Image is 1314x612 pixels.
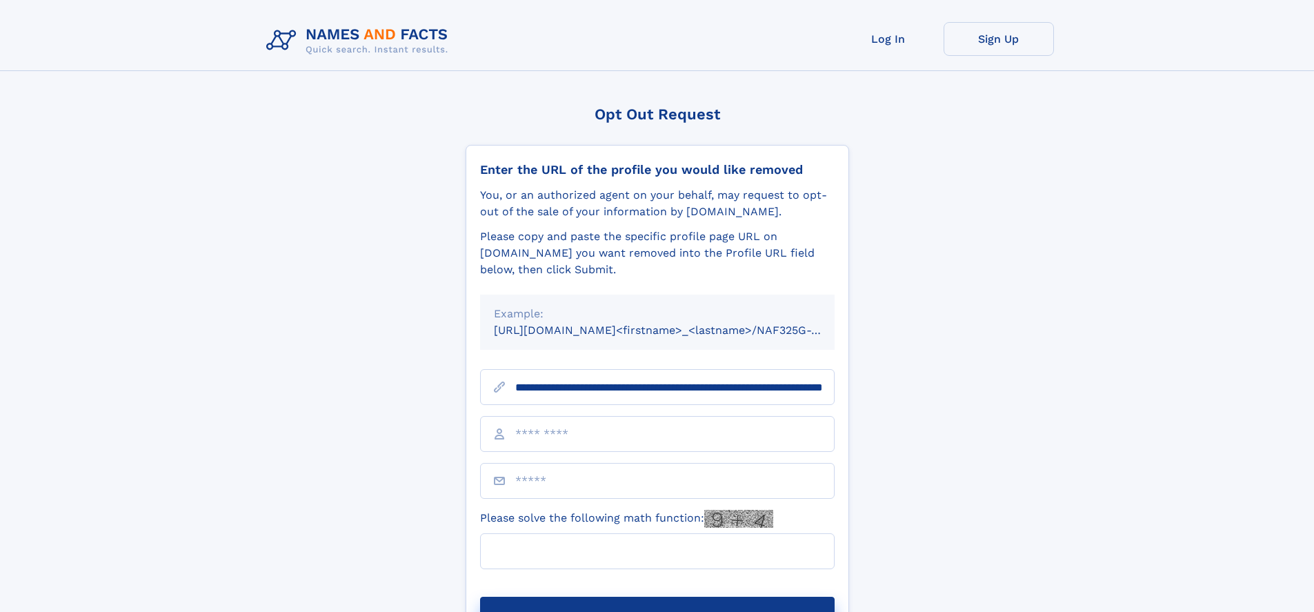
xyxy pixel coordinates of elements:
[944,22,1054,56] a: Sign Up
[494,306,821,322] div: Example:
[480,187,835,220] div: You, or an authorized agent on your behalf, may request to opt-out of the sale of your informatio...
[480,228,835,278] div: Please copy and paste the specific profile page URL on [DOMAIN_NAME] you want removed into the Pr...
[494,324,861,337] small: [URL][DOMAIN_NAME]<firstname>_<lastname>/NAF325G-xxxxxxxx
[261,22,459,59] img: Logo Names and Facts
[833,22,944,56] a: Log In
[480,162,835,177] div: Enter the URL of the profile you would like removed
[466,106,849,123] div: Opt Out Request
[480,510,773,528] label: Please solve the following math function:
